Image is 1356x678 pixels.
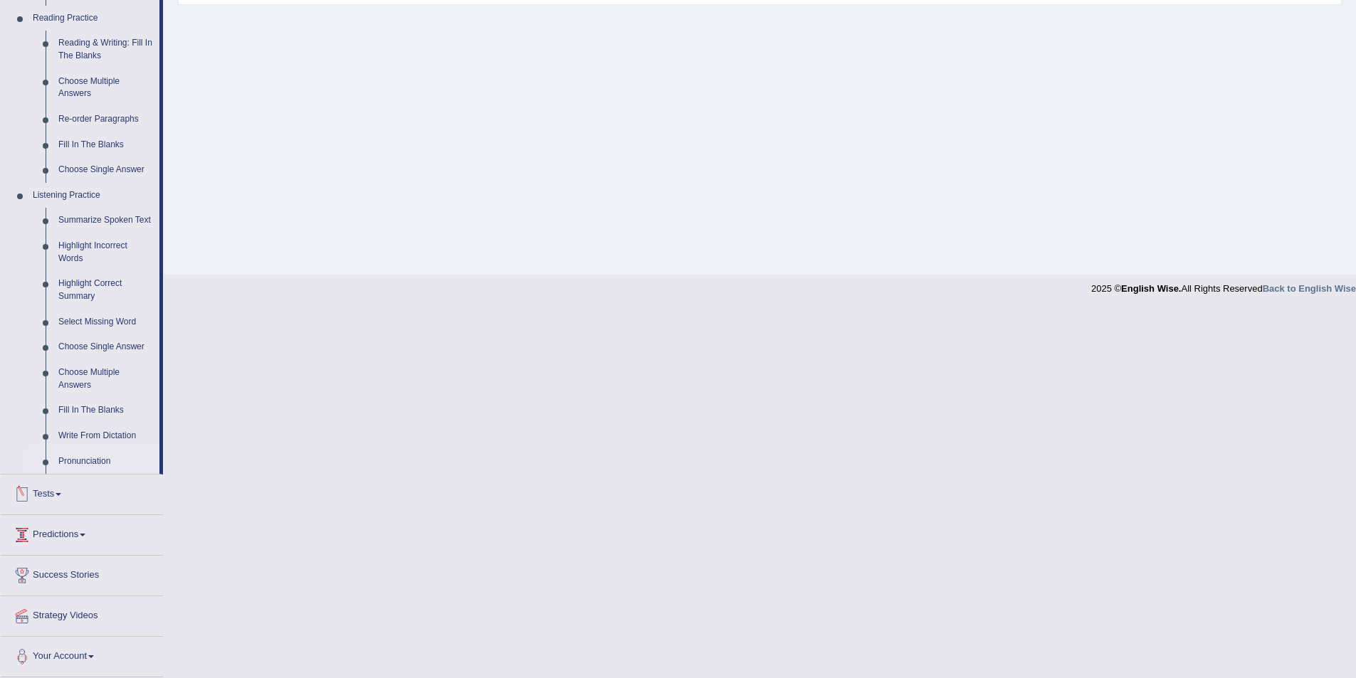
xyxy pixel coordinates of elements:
a: Select Missing Word [52,309,159,335]
div: 2025 © All Rights Reserved [1091,275,1356,295]
a: Tests [1,475,163,510]
a: Write From Dictation [52,423,159,449]
a: Success Stories [1,556,163,591]
a: Strategy Videos [1,596,163,632]
a: Choose Single Answer [52,334,159,360]
strong: English Wise. [1121,283,1181,294]
a: Choose Multiple Answers [52,360,159,398]
a: Highlight Incorrect Words [52,233,159,271]
a: Choose Single Answer [52,157,159,183]
a: Summarize Spoken Text [52,208,159,233]
a: Fill In The Blanks [52,398,159,423]
a: Listening Practice [26,183,159,208]
a: Choose Multiple Answers [52,69,159,107]
a: Reading & Writing: Fill In The Blanks [52,31,159,68]
a: Pronunciation [52,449,159,475]
a: Highlight Correct Summary [52,271,159,309]
a: Fill In The Blanks [52,132,159,158]
a: Your Account [1,637,163,672]
a: Predictions [1,515,163,551]
a: Re-order Paragraphs [52,107,159,132]
a: Reading Practice [26,6,159,31]
a: Back to English Wise [1263,283,1356,294]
